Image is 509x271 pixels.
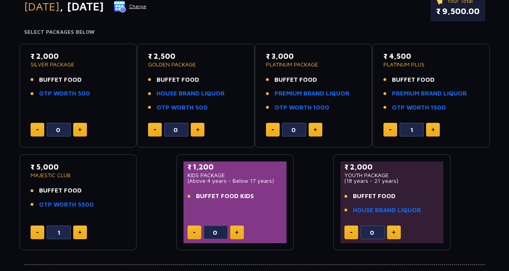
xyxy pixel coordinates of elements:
[344,161,440,172] p: ₹ 2,000
[392,103,446,112] a: OTP WORTH 1500
[353,192,396,201] span: BUFFET FOOD
[31,172,126,178] p: MAJESTIC CLUB
[157,103,208,112] a: OTP WORTH 500
[392,75,435,85] span: BUFFET FOOD
[157,89,225,98] a: HOUSE BRAND LIQUOR
[188,161,283,172] p: ₹ 1,200
[350,232,352,233] img: minus
[313,128,317,132] img: plus
[31,62,126,67] p: SILVER PACKAGE
[266,62,361,67] p: PLATINUM PACKAGE
[31,161,126,172] p: ₹ 5,000
[188,178,283,184] p: (Above 4 years - Below 17 years)
[36,232,39,233] img: minus
[235,230,239,234] img: plus
[188,172,283,178] p: KIDS PACKAGE
[193,232,196,233] img: minus
[154,129,156,130] img: minus
[353,206,421,215] a: HOUSE BRAND LIQUOR
[39,75,82,85] span: BUFFET FOOD
[78,128,82,132] img: plus
[24,29,485,35] h4: Select Packages Below
[392,230,396,234] img: plus
[36,129,39,130] img: minus
[266,51,361,62] p: ₹ 3,000
[344,172,440,178] p: YOUTH PACKAGE
[157,75,199,85] span: BUFFET FOOD
[389,129,392,130] img: minus
[196,128,200,132] img: plus
[274,103,329,112] a: OTP WORTH 1000
[39,200,94,209] a: OTP WORTH 5500
[39,89,90,98] a: OTP WORTH 500
[383,51,479,62] p: ₹ 4,500
[39,186,82,195] span: BUFFET FOOD
[78,230,82,234] img: plus
[31,51,126,62] p: ₹ 2,000
[431,128,435,132] img: plus
[272,129,274,130] img: minus
[274,75,317,85] span: BUFFET FOOD
[344,178,440,184] p: (18 years - 21 years)
[436,5,480,17] p: ₹ 9,500.00
[148,51,243,62] p: ₹ 2,500
[148,62,243,67] p: GOLDEN PACKAGE
[274,89,349,98] a: PREMIUM BRAND LIQUOR
[392,89,467,98] a: PREMIUM BRAND LIQUOR
[383,62,479,67] p: PLATINUM PLUS
[196,192,254,201] span: BUFFET FOOD KIDS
